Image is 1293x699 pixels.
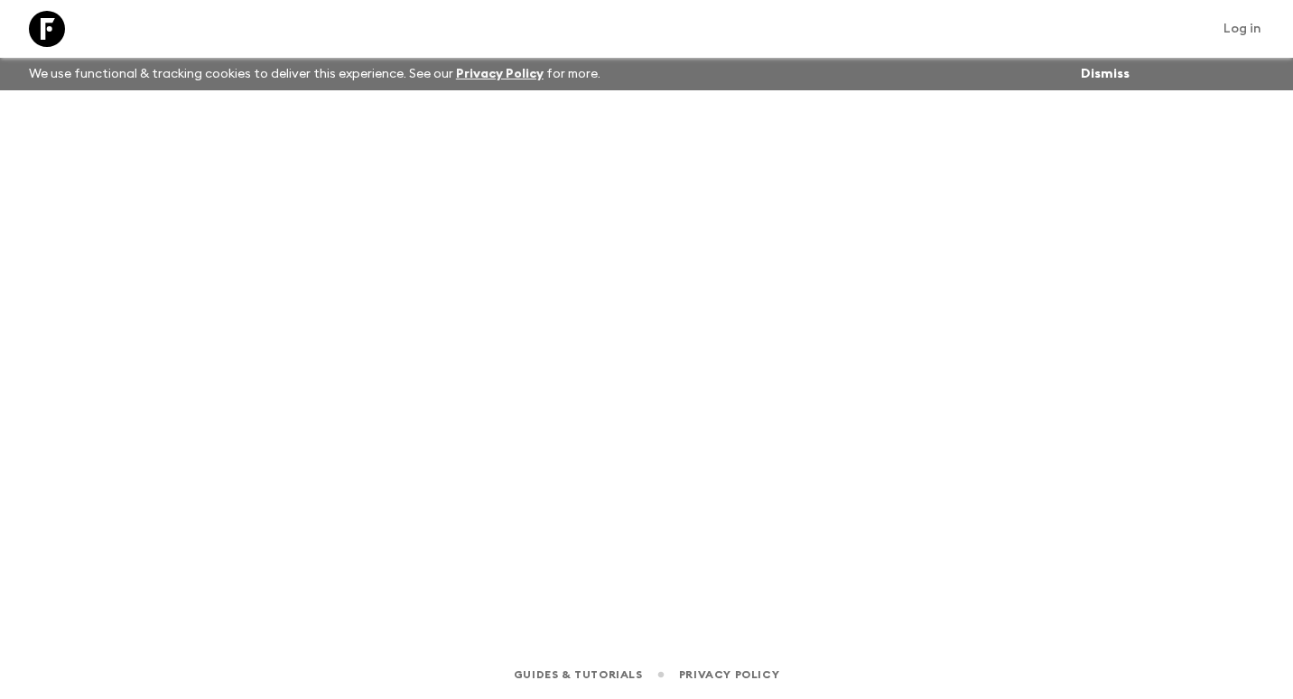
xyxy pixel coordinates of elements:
a: Log in [1214,16,1271,42]
button: Dismiss [1076,61,1134,87]
a: Privacy Policy [456,68,544,80]
p: We use functional & tracking cookies to deliver this experience. See our for more. [22,58,608,90]
a: Privacy Policy [679,665,779,685]
a: Guides & Tutorials [514,665,643,685]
